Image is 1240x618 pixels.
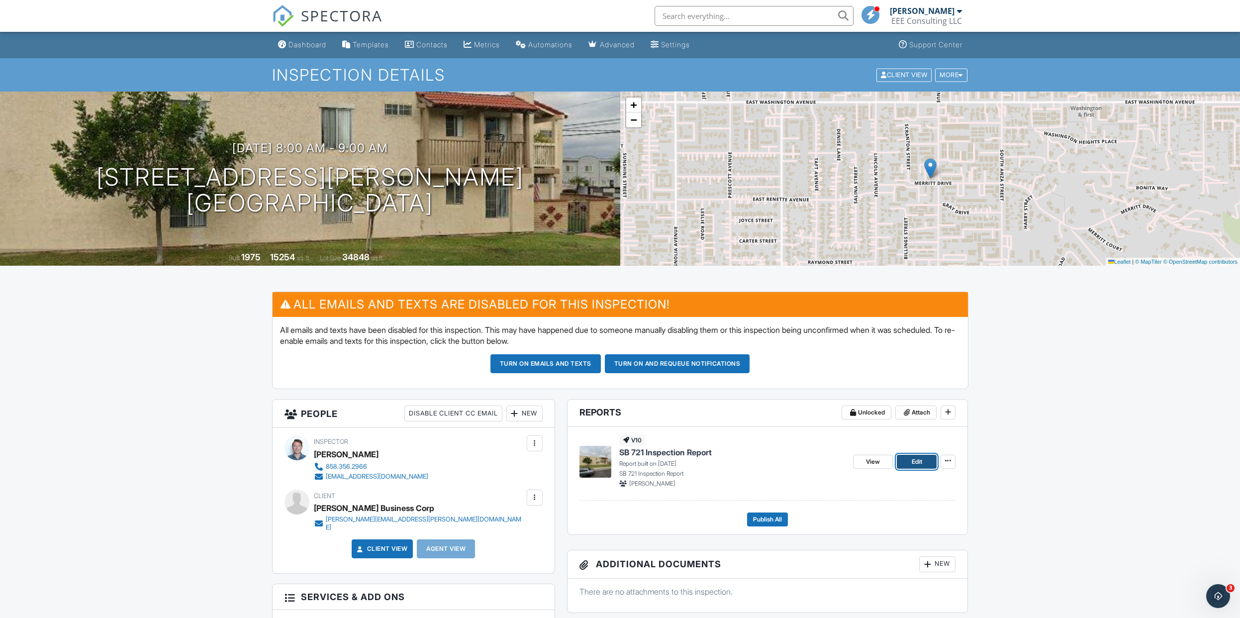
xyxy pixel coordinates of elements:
span: sq.ft. [371,254,383,262]
a: Settings [647,36,694,54]
a: SPECTORA [272,13,382,34]
div: Metrics [474,40,500,49]
a: Support Center [895,36,966,54]
p: All emails and texts have been disabled for this inspection. This may have happened due to someon... [280,324,960,347]
span: 3 [1227,584,1235,592]
a: Templates [338,36,393,54]
h3: All emails and texts are disabled for this inspection! [273,292,968,316]
div: New [506,406,543,421]
div: Automations [528,40,572,49]
div: 1975 [241,252,261,262]
span: Lot Size [320,254,341,262]
div: 858.356.2966 [326,463,367,471]
a: Contacts [401,36,452,54]
span: Inspector [314,438,348,445]
div: Client View [876,68,932,82]
a: Metrics [460,36,504,54]
div: Templates [353,40,389,49]
span: + [630,99,637,111]
a: Client View [355,544,408,554]
div: More [935,68,967,82]
h1: [STREET_ADDRESS][PERSON_NAME] [GEOGRAPHIC_DATA] [96,164,524,217]
a: [EMAIL_ADDRESS][DOMAIN_NAME] [314,472,428,482]
img: The Best Home Inspection Software - Spectora [272,5,294,27]
a: © OpenStreetMap contributors [1163,259,1238,265]
div: Dashboard [288,40,326,49]
a: Advanced [584,36,639,54]
div: [PERSON_NAME] Business Corp [314,501,434,515]
h1: Inspection Details [272,66,968,84]
span: | [1132,259,1134,265]
div: Contacts [416,40,448,49]
div: Support Center [909,40,962,49]
span: Built [229,254,240,262]
button: Turn on and Requeue Notifications [605,354,750,373]
h3: [DATE] 8:00 am - 9:00 am [232,141,388,155]
div: Disable Client CC Email [404,406,502,421]
div: 34848 [342,252,370,262]
div: Settings [661,40,690,49]
a: Client View [875,71,934,78]
a: 858.356.2966 [314,462,428,472]
img: Marker [924,158,937,179]
div: [PERSON_NAME][EMAIL_ADDRESS][PERSON_NAME][DOMAIN_NAME] [326,515,524,531]
iframe: Intercom live chat [1206,584,1230,608]
div: 15254 [270,252,295,262]
a: Automations (Basic) [512,36,576,54]
h3: Additional Documents [568,550,968,579]
a: Zoom out [626,112,641,127]
a: [PERSON_NAME][EMAIL_ADDRESS][PERSON_NAME][DOMAIN_NAME] [314,515,524,531]
p: There are no attachments to this inspection. [579,586,956,597]
a: © MapTiler [1135,259,1162,265]
a: Dashboard [274,36,330,54]
div: New [919,556,955,572]
div: [PERSON_NAME] [890,6,954,16]
a: Zoom in [626,98,641,112]
div: Advanced [600,40,635,49]
div: [PERSON_NAME] [314,447,379,462]
h3: Services & Add ons [273,584,555,610]
div: EEE Consulting LLC [891,16,962,26]
button: Turn on emails and texts [490,354,601,373]
span: − [630,113,637,126]
span: Client [314,492,335,500]
input: Search everything... [655,6,854,26]
a: Leaflet [1108,259,1131,265]
span: sq. ft. [296,254,310,262]
div: [EMAIL_ADDRESS][DOMAIN_NAME] [326,473,428,481]
h3: People [273,400,555,428]
span: SPECTORA [301,5,382,26]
